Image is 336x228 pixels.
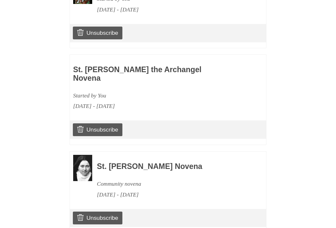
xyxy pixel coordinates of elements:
[73,91,225,101] div: Started by You
[73,27,122,39] a: Unsubscribe
[73,155,92,181] img: Novena image
[73,212,122,224] a: Unsubscribe
[73,124,122,136] a: Unsubscribe
[73,66,225,83] h3: St. [PERSON_NAME] the Archangel Novena
[97,5,248,15] div: [DATE] - [DATE]
[73,101,225,112] div: [DATE] - [DATE]
[97,163,248,171] h3: St. [PERSON_NAME] Novena
[97,190,248,200] div: [DATE] - [DATE]
[97,179,248,190] div: Community novena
